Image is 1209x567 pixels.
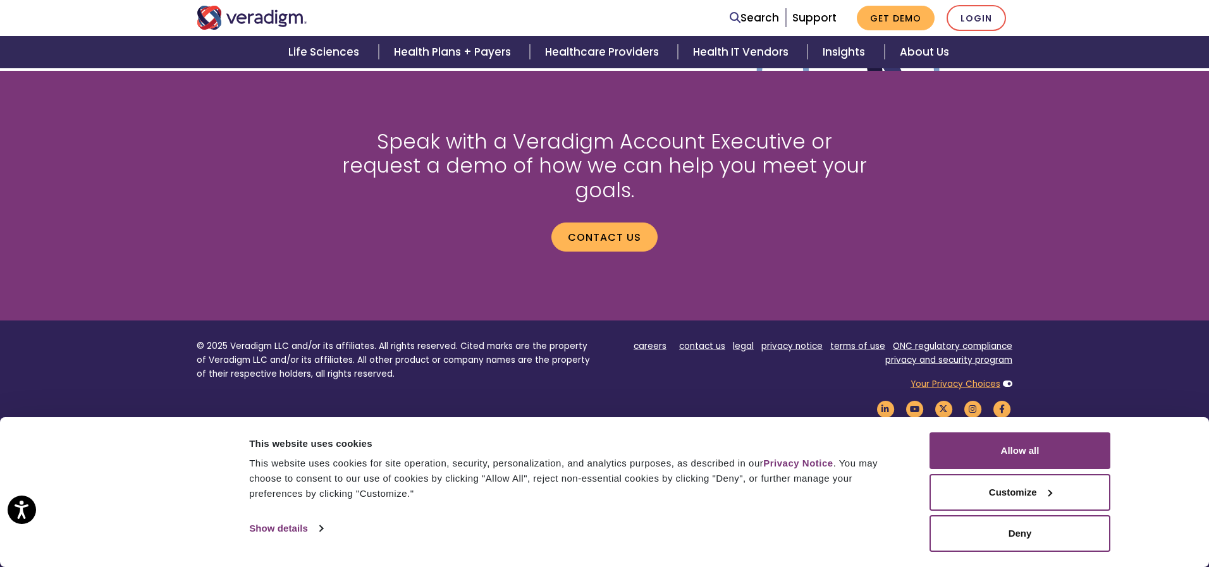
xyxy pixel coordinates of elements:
[830,340,885,352] a: terms of use
[197,339,595,381] p: © 2025 Veradigm LLC and/or its affiliates. All rights reserved. Cited marks are the property of V...
[930,474,1110,511] button: Customize
[857,6,935,30] a: Get Demo
[679,340,725,352] a: contact us
[875,403,896,415] a: Veradigm LinkedIn Link
[763,458,833,468] a: Privacy Notice
[249,436,901,451] div: This website uses cookies
[273,36,378,68] a: Life Sciences
[249,456,901,501] div: This website uses cookies for site operation, security, personalization, and analytics purposes, ...
[634,340,666,352] a: careers
[197,6,307,30] img: Veradigm logo
[966,476,1194,552] iframe: Drift Chat Widget
[947,5,1006,31] a: Login
[962,403,983,415] a: Veradigm Instagram Link
[991,403,1012,415] a: Veradigm Facebook Link
[678,36,807,68] a: Health IT Vendors
[530,36,678,68] a: Healthcare Providers
[904,403,925,415] a: Veradigm YouTube Link
[379,36,530,68] a: Health Plans + Payers
[733,340,754,352] a: legal
[792,10,837,25] a: Support
[885,36,964,68] a: About Us
[911,378,1000,390] a: Your Privacy Choices
[930,432,1110,469] button: Allow all
[807,36,884,68] a: Insights
[336,130,873,202] h2: Speak with a Veradigm Account Executive or request a demo of how we can help you meet your goals.
[730,9,779,27] a: Search
[930,515,1110,552] button: Deny
[551,223,658,252] a: Contact us
[761,340,823,352] a: privacy notice
[933,403,954,415] a: Veradigm Twitter Link
[249,519,322,538] a: Show details
[885,354,1012,366] a: privacy and security program
[893,340,1012,352] a: ONC regulatory compliance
